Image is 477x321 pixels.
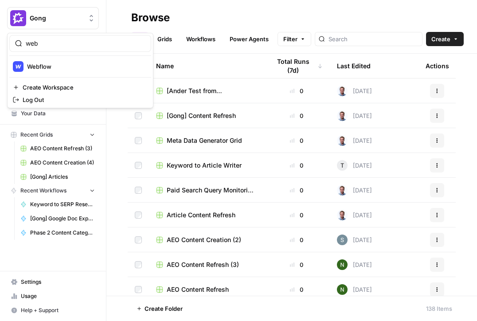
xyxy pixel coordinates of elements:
a: Power Agents [224,32,274,46]
div: Total Runs (7d) [270,54,323,78]
img: bf076u973kud3p63l3g8gndu11n6 [337,210,348,220]
div: 0 [270,285,323,294]
a: [Gong] Content Refresh [156,111,256,120]
img: w7f6q2jfcebns90hntjxsl93h3td [337,235,348,245]
div: 0 [270,211,323,219]
a: All [131,32,149,46]
span: T [340,161,344,170]
span: Your Data [21,110,95,117]
div: 0 [270,260,323,269]
a: [Ander Test from [GEOGRAPHIC_DATA]] Content Refresh Power Agents Grid (1) [156,86,256,95]
a: AEO Content Refresh [156,285,256,294]
span: AEO Content Refresh (3) [167,260,239,269]
div: 0 [270,186,323,195]
img: g4o9tbhziz0738ibrok3k9f5ina6 [337,259,348,270]
div: [DATE] [337,185,372,196]
span: Recent Grids [20,131,53,139]
span: Meta Data Generator Grid [167,136,242,145]
img: bf076u973kud3p63l3g8gndu11n6 [337,185,348,196]
div: [DATE] [337,210,372,220]
div: [DATE] [337,110,372,121]
span: Webflow [27,62,144,71]
span: AEO Content Refresh (3) [30,145,95,153]
a: [Gong] Articles [16,170,99,184]
a: Article Content Refresh [156,211,256,219]
button: Create Folder [131,301,188,316]
button: Recent Grids [7,128,99,141]
span: Filter [283,35,297,43]
a: [Gong] Google Doc Export [16,211,99,226]
span: Log Out [23,95,144,104]
a: Grids [152,32,177,46]
div: 0 [270,86,323,95]
img: g4o9tbhziz0738ibrok3k9f5ina6 [337,284,348,295]
a: AEO Content Creation (2) [156,235,256,244]
a: Phase 2 Content Categorizer [16,226,99,240]
span: Create Folder [145,304,183,313]
button: Filter [278,32,311,46]
span: [Gong] Google Doc Export [30,215,95,223]
button: Help + Support [7,303,99,317]
button: Create [426,32,464,46]
span: Settings [21,278,95,286]
div: Last Edited [337,54,371,78]
span: Paid Search Query Monitoring Grid [167,186,256,195]
span: AEO Content Creation (4) [30,159,95,167]
a: AEO Content Refresh (3) [156,260,256,269]
span: [Gong] Articles [30,173,95,181]
div: 0 [270,111,323,120]
div: Workspace: Gong [7,33,153,108]
span: AEO Content Creation (2) [167,235,241,244]
input: Search [328,35,418,43]
div: 0 [270,161,323,170]
span: [Ander Test from [GEOGRAPHIC_DATA]] Content Refresh Power Agents Grid (1) [167,86,256,95]
span: Keyword to SERP Research [30,200,95,208]
span: Article Content Refresh [167,211,235,219]
button: Workspace: Gong [7,7,99,29]
div: Browse [131,11,170,25]
div: Name [156,54,256,78]
a: Meta Data Generator Grid [156,136,256,145]
span: Create Workspace [23,83,144,92]
a: AEO Content Creation (4) [16,156,99,170]
div: Actions [426,54,449,78]
div: 138 Items [426,304,452,313]
img: bf076u973kud3p63l3g8gndu11n6 [337,110,348,121]
div: [DATE] [337,135,372,146]
div: 0 [270,235,323,244]
span: Help + Support [21,306,95,314]
div: [DATE] [337,160,372,171]
span: Usage [21,292,95,300]
img: Gong Logo [10,10,26,26]
a: Your Data [7,106,99,121]
a: Create Workspace [9,81,151,94]
img: bf076u973kud3p63l3g8gndu11n6 [337,86,348,96]
div: 0 [270,136,323,145]
a: Paid Search Query Monitoring Grid [156,186,256,195]
a: Usage [7,289,99,303]
a: Keyword to Article Writer [156,161,256,170]
span: Gong [30,14,83,23]
a: Settings [7,275,99,289]
a: Workflows [181,32,221,46]
input: Search Workspaces [26,39,145,48]
span: Phase 2 Content Categorizer [30,229,95,237]
img: bf076u973kud3p63l3g8gndu11n6 [337,135,348,146]
span: [Gong] Content Refresh [167,111,236,120]
span: Keyword to Article Writer [167,161,242,170]
div: [DATE] [337,235,372,245]
a: AEO Content Refresh (3) [16,141,99,156]
span: Recent Workflows [20,187,66,195]
button: Recent Workflows [7,184,99,197]
div: [DATE] [337,259,372,270]
img: Webflow Logo [13,61,23,72]
div: [DATE] [337,86,372,96]
div: [DATE] [337,284,372,295]
a: Log Out [9,94,151,106]
a: Keyword to SERP Research [16,197,99,211]
span: AEO Content Refresh [167,285,229,294]
span: Create [431,35,450,43]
